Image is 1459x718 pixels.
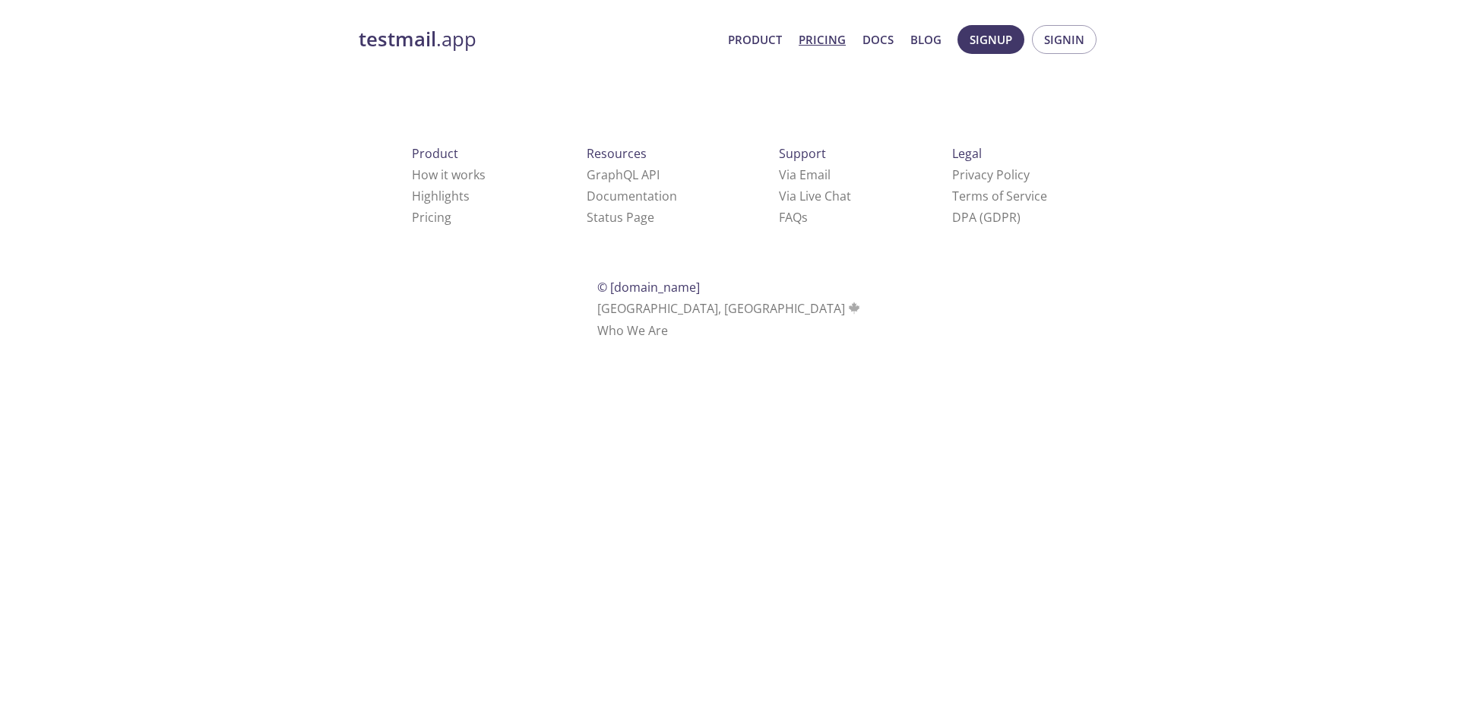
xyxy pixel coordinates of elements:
a: Via Live Chat [779,188,851,204]
span: s [802,209,808,226]
span: [GEOGRAPHIC_DATA], [GEOGRAPHIC_DATA] [597,300,862,317]
a: Pricing [412,209,451,226]
a: GraphQL API [587,166,660,183]
a: Pricing [799,30,846,49]
button: Signin [1032,25,1097,54]
a: Blog [910,30,942,49]
a: FAQ [779,209,808,226]
a: Highlights [412,188,470,204]
span: Resources [587,145,647,162]
span: © [DOMAIN_NAME] [597,279,700,296]
span: Support [779,145,826,162]
a: Via Email [779,166,831,183]
a: Documentation [587,188,677,204]
a: Product [728,30,782,49]
span: Product [412,145,458,162]
a: How it works [412,166,486,183]
a: Docs [862,30,894,49]
span: Signup [970,30,1012,49]
strong: testmail [359,26,436,52]
a: Status Page [587,209,654,226]
a: Terms of Service [952,188,1047,204]
a: testmail.app [359,27,716,52]
button: Signup [957,25,1024,54]
a: DPA (GDPR) [952,209,1021,226]
span: Legal [952,145,982,162]
span: Signin [1044,30,1084,49]
a: Who We Are [597,322,668,339]
a: Privacy Policy [952,166,1030,183]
